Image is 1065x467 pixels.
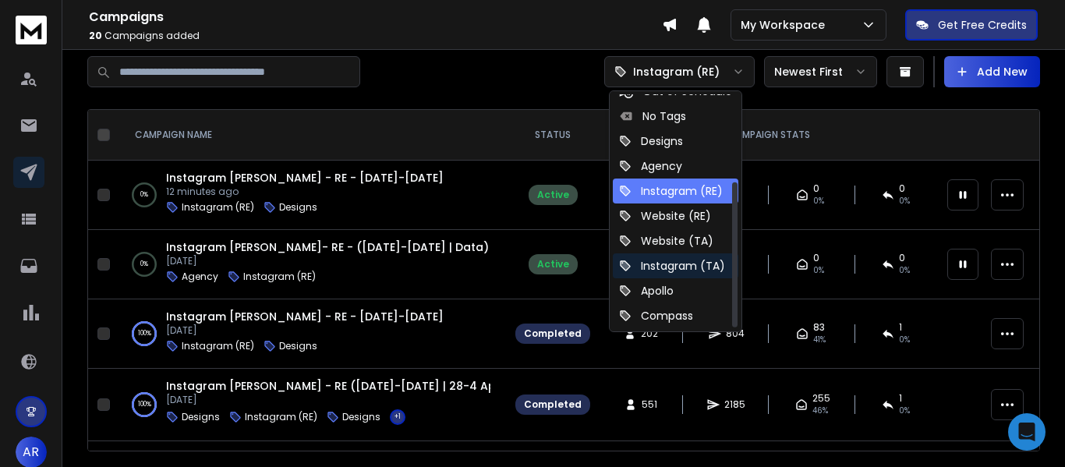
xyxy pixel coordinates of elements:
[182,201,254,214] p: Instagram (RE)
[899,264,910,277] span: 0%
[279,340,317,352] p: Designs
[524,327,582,340] div: Completed
[813,182,819,195] span: 0
[116,230,506,299] td: 0%Instagram [PERSON_NAME]- RE - ([DATE]-[DATE] | Data)[DATE]AgencyInstagram (RE)
[89,8,662,27] h1: Campaigns
[89,30,662,42] p: Campaigns added
[140,256,148,272] p: 0 %
[166,378,628,394] a: Instagram [PERSON_NAME] - RE ([DATE]-[DATE] | 28-4 Apr/May | [DATE]-[DATE])
[138,397,151,412] p: 100 %
[619,258,725,274] div: Instagram (TA)
[741,17,831,33] p: My Workspace
[813,252,819,264] span: 0
[633,64,720,80] p: Instagram (RE)
[642,398,657,411] span: 551
[116,369,506,441] td: 100%Instagram [PERSON_NAME] - RE ([DATE]-[DATE] | 28-4 Apr/May | [DATE]-[DATE])[DATE]DesignsInsta...
[944,56,1040,87] button: Add New
[619,308,693,324] div: Compass
[116,299,506,369] td: 100%Instagram [PERSON_NAME] - RE - [DATE]-[DATE][DATE]Instagram (RE)Designs
[724,398,745,411] span: 2185
[138,326,151,341] p: 100 %
[899,392,902,405] span: 1
[166,186,444,198] p: 12 minutes ago
[182,271,218,283] p: Agency
[600,110,938,161] th: CAMPAIGN STATS
[619,133,683,149] div: Designs
[166,309,444,324] a: Instagram [PERSON_NAME] - RE - [DATE]-[DATE]
[813,264,824,277] span: 0%
[1008,413,1046,451] div: Open Intercom Messenger
[166,255,489,267] p: [DATE]
[899,195,910,207] span: 0%
[279,201,317,214] p: Designs
[619,233,713,249] div: Website (TA)
[342,411,380,423] p: Designs
[641,327,658,340] span: 202
[182,411,220,423] p: Designs
[619,183,723,199] div: Instagram (RE)
[524,398,582,411] div: Completed
[243,271,316,283] p: Instagram (RE)
[140,187,148,203] p: 0 %
[619,208,711,224] div: Website (RE)
[899,252,905,264] span: 0
[537,189,569,201] div: Active
[813,195,824,207] span: 0%
[726,327,745,340] span: 804
[812,405,828,417] span: 46 %
[116,110,506,161] th: CAMPAIGN NAME
[899,405,910,417] span: 0 %
[390,409,405,425] button: +1
[166,239,489,255] a: Instagram [PERSON_NAME]- RE - ([DATE]-[DATE] | Data)
[166,170,444,186] a: Instagram [PERSON_NAME] - RE - [DATE]-[DATE]
[899,182,905,195] span: 0
[537,258,569,271] div: Active
[813,321,825,334] span: 83
[506,110,600,161] th: STATUS
[905,9,1038,41] button: Get Free Credits
[245,411,317,423] p: Instagram (RE)
[116,161,506,230] td: 0%Instagram [PERSON_NAME] - RE - [DATE]-[DATE]12 minutes agoInstagram (RE)Designs
[619,158,682,174] div: Agency
[938,17,1027,33] p: Get Free Credits
[899,321,902,334] span: 1
[166,324,444,337] p: [DATE]
[899,334,910,346] span: 0 %
[182,340,254,352] p: Instagram (RE)
[166,394,490,406] p: [DATE]
[89,29,102,42] span: 20
[619,283,674,299] div: Apollo
[764,56,877,87] button: Newest First
[16,16,47,44] img: logo
[812,392,830,405] span: 255
[619,108,686,124] div: No Tags
[813,334,826,346] span: 41 %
